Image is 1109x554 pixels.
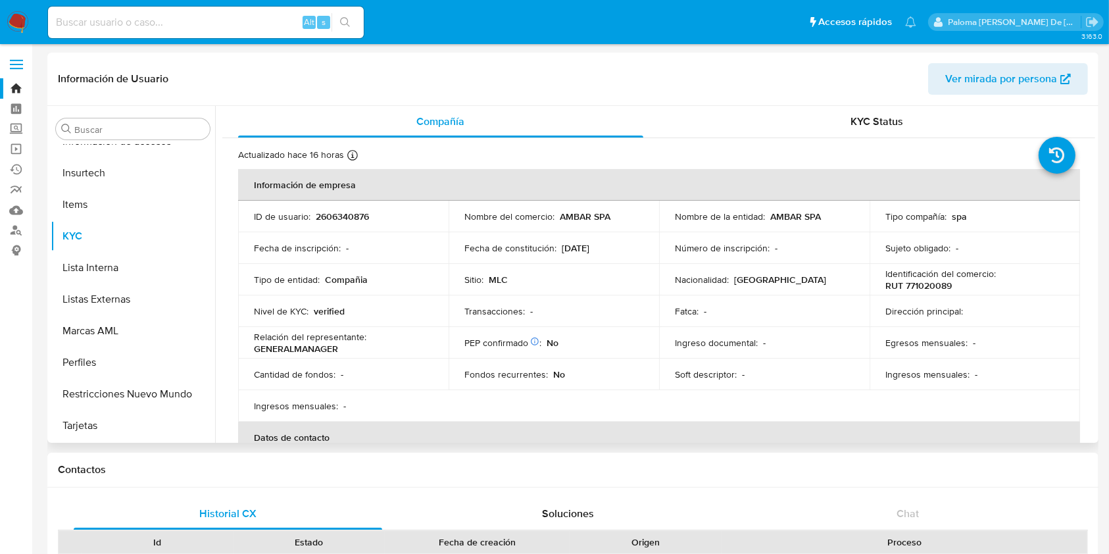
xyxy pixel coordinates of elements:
[675,337,758,349] p: Ingreso documental :
[48,14,364,31] input: Buscar usuario o caso...
[885,337,968,349] p: Egresos mensuales :
[51,252,215,284] button: Lista Interna
[547,337,558,349] p: No
[850,114,903,129] span: KYC Status
[928,63,1088,95] button: Ver mirada por persona
[704,305,706,317] p: -
[464,242,556,254] p: Fecha de constitución :
[952,211,967,222] p: spa
[530,305,533,317] p: -
[945,63,1057,95] span: Ver mirada por persona
[238,422,1080,453] th: Datos de contacto
[885,280,952,291] p: RUT 771020089
[731,536,1078,549] div: Proceso
[763,337,766,349] p: -
[675,211,765,222] p: Nombre de la entidad :
[254,343,338,355] p: GENERALMANAGER
[332,13,358,32] button: search-icon
[489,274,508,286] p: MLC
[341,368,343,380] p: -
[254,274,320,286] p: Tipo de entidad :
[51,284,215,315] button: Listas Externas
[74,124,205,136] input: Buscar
[885,242,950,254] p: Sujeto obligado :
[464,211,554,222] p: Nombre del comercio :
[322,16,326,28] span: s
[325,274,368,286] p: Compañia
[464,274,483,286] p: Sitio :
[885,268,996,280] p: Identificación del comercio :
[238,169,1080,201] th: Información de empresa
[346,242,349,254] p: -
[51,315,215,347] button: Marcas AML
[464,305,525,317] p: Transacciones :
[885,368,970,380] p: Ingresos mensuales :
[304,16,314,28] span: Alt
[897,506,919,521] span: Chat
[254,242,341,254] p: Fecha de inscripción :
[91,536,224,549] div: Id
[51,220,215,252] button: KYC
[254,305,308,317] p: Nivel de KYC :
[51,157,215,189] button: Insurtech
[975,368,977,380] p: -
[254,211,310,222] p: ID de usuario :
[553,368,565,380] p: No
[1085,15,1099,29] a: Salir
[199,506,257,521] span: Historial CX
[61,124,72,134] button: Buscar
[675,242,770,254] p: Número de inscripción :
[238,149,344,161] p: Actualizado hace 16 horas
[394,536,560,549] div: Fecha de creación
[464,337,541,349] p: PEP confirmado :
[243,536,376,549] div: Estado
[254,368,335,380] p: Cantidad de fondos :
[675,368,737,380] p: Soft descriptor :
[542,506,594,521] span: Soluciones
[560,211,610,222] p: AMBAR SPA
[58,72,168,86] h1: Información de Usuario
[949,16,1081,28] p: paloma.falcondesoto@mercadolibre.cl
[316,211,369,222] p: 2606340876
[579,536,712,549] div: Origen
[464,368,548,380] p: Fondos recurrentes :
[58,463,1088,476] h1: Contactos
[905,16,916,28] a: Notificaciones
[254,331,366,343] p: Relación del representante :
[770,211,821,222] p: AMBAR SPA
[956,242,958,254] p: -
[314,305,345,317] p: verified
[818,15,892,29] span: Accesos rápidos
[885,305,963,317] p: Dirección principal :
[254,400,338,412] p: Ingresos mensuales :
[675,305,699,317] p: Fatca :
[734,274,826,286] p: [GEOGRAPHIC_DATA]
[973,337,975,349] p: -
[416,114,464,129] span: Compañía
[343,400,346,412] p: -
[562,242,589,254] p: [DATE]
[742,368,745,380] p: -
[885,211,947,222] p: Tipo compañía :
[51,378,215,410] button: Restricciones Nuevo Mundo
[51,410,215,441] button: Tarjetas
[51,189,215,220] button: Items
[675,274,729,286] p: Nacionalidad :
[51,347,215,378] button: Perfiles
[775,242,777,254] p: -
